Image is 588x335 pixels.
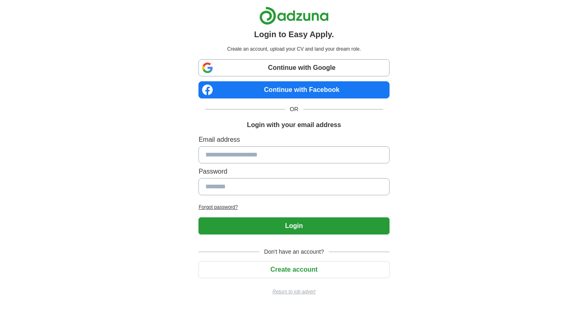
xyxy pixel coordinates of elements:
[259,248,329,256] span: Don't have an account?
[198,59,389,76] a: Continue with Google
[198,261,389,278] button: Create account
[259,7,329,25] img: Adzuna logo
[254,28,334,40] h1: Login to Easy Apply.
[200,45,388,53] p: Create an account, upload your CV and land your dream role.
[198,81,389,98] a: Continue with Facebook
[198,135,389,145] label: Email address
[198,217,389,234] button: Login
[198,288,389,295] a: Return to job advert
[198,167,389,176] label: Password
[198,266,389,273] a: Create account
[247,120,341,130] h1: Login with your email address
[285,105,303,114] span: OR
[198,203,389,211] a: Forgot password?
